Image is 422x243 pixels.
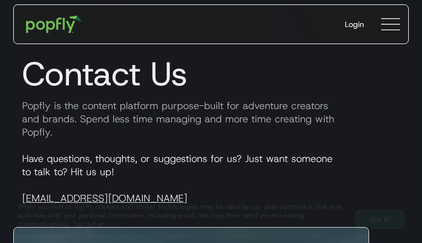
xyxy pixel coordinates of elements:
[13,99,409,139] p: Popfly is the content platform purpose-built for adventure creators and brands. Spend less time m...
[336,10,373,39] a: Login
[22,192,188,205] a: [EMAIL_ADDRESS][DOMAIN_NAME]
[345,19,364,30] div: Login
[13,152,409,205] p: Have questions, thoughts, or suggestions for us? Just want someone to talk to? Hit us up!
[355,210,404,229] a: Got It!
[18,202,346,229] div: When you visit or log in, cookies and similar technologies may be used by our data partners to li...
[104,220,117,229] a: here
[13,54,409,94] h1: Contact Us
[18,8,89,41] a: home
